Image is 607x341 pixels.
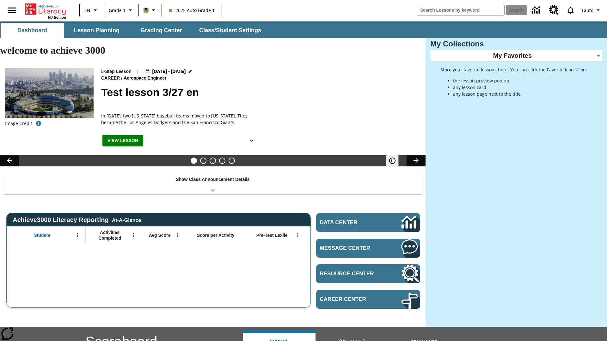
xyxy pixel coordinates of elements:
a: Data Center [528,2,545,19]
span: Career [101,75,121,82]
span: Career Center [320,296,382,302]
span: Data Center [320,219,380,226]
span: Achieve3000 Literacy Reporting [13,216,141,224]
button: Slide 4 Pre-release lesson [219,158,225,164]
span: NJ Edition [48,15,66,19]
button: Open Menu [129,230,138,240]
button: Slide 1 Test lesson 3/27 en [191,158,197,164]
div: At-A-Glance [112,216,141,223]
button: Show Details [245,135,258,147]
button: Grading Center [130,23,193,38]
span: [DATE] - [DATE] [152,68,186,75]
img: Dodgers stadium. [5,68,94,118]
p: Store your favorite lessons here. You can click the Favorite icon ♡ on: [440,66,587,73]
div: Home [25,2,66,19]
button: Aug 19 - Aug 19 Choose Dates [144,68,194,75]
div: In [DATE], two [US_STATE] baseball teams moved to [US_STATE]. They became the Los Angeles Dodgers... [101,112,259,126]
a: Message Center [316,239,420,258]
button: Open Menu [293,230,303,240]
span: | [137,68,139,75]
button: Lesson Planning [65,23,128,38]
button: Slide 3 Cars of the Future? [210,158,216,164]
span: EN [84,7,90,14]
input: search field [417,5,504,15]
span: In 1958, two New York baseball teams moved to California. They became the Los Angeles Dodgers and... [101,112,259,126]
button: Open Menu [73,230,82,240]
div: Pause [386,155,405,166]
span: Tauto [581,7,593,14]
button: Pause [386,155,399,166]
button: Dashboard [1,23,64,38]
p: 5-Step Lesson [101,68,132,75]
span: Activities Completed [89,230,131,241]
a: Career Center [316,290,420,309]
button: Language: EN, Select a language [82,4,102,16]
button: Image credit: David Sucsy/E+/Getty Images [32,118,45,129]
li: any lesson card [453,84,587,91]
div: My Favorites [430,50,602,62]
p: Image Credit [5,120,32,127]
span: Pre-Test Lexile [256,232,288,238]
a: Data Center [316,213,420,232]
p: Show Class Announcement Details [176,176,250,183]
li: the lesson preview pop up [453,77,587,84]
a: Resource Center, Will open in new tab [316,264,420,283]
span: Avg Score [149,232,171,238]
button: Boost Class color is light brown. Change class color [141,4,160,16]
h3: My Collections [430,39,602,48]
span: Grade 1 [109,7,126,14]
button: Open Menu [173,230,182,240]
div: Show Class Announcement Details [3,172,422,194]
a: Notifications [562,2,579,18]
button: Class/Student Settings [194,23,266,38]
span: Student [34,232,51,238]
button: Profile/Settings [579,4,604,16]
button: Open side menu [3,1,21,20]
li: any lesson page next to the title [453,91,587,97]
button: View Lesson [102,135,143,147]
span: Aerospace Engineer [124,75,168,82]
button: Lesson carousel, Next [407,155,426,166]
button: Slide 2 Ask the Scientist: Furry Friends [200,158,206,164]
a: Home [25,3,66,15]
h2: Test lesson 3/27 en [101,84,418,100]
span: Score per Activity [197,232,235,238]
span: B [144,6,148,14]
span: 2025 Auto Grade 1 [169,7,215,14]
span: Message Center [320,245,382,251]
span: Resource Center [320,271,382,277]
a: Resource Center, Will open in new tab [545,2,562,19]
button: Grade: Grade 1, Select a grade [106,4,137,16]
span: / [121,75,122,81]
button: Slide 5 Remembering Justice O'Connor [229,158,235,164]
